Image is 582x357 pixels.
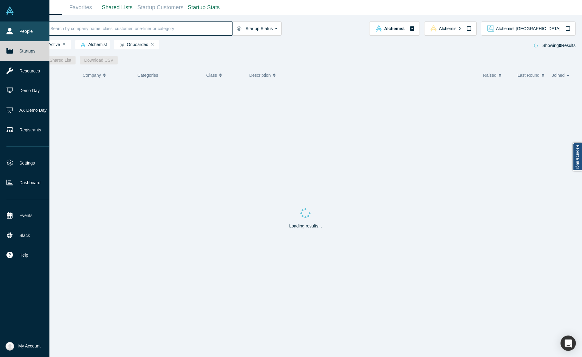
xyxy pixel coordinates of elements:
[542,43,576,48] span: Showing Results
[151,42,154,46] button: Remove Filter
[36,56,76,64] button: New Shared List
[83,69,128,82] button: Company
[424,21,477,36] button: alchemistx Vault LogoAlchemist X
[289,223,322,229] p: Loading results...
[18,343,41,349] span: My Account
[552,69,571,82] button: Joined
[206,69,217,82] span: Class
[369,21,420,36] button: alchemist Vault LogoAlchemist
[137,73,158,78] span: Categories
[249,69,477,82] button: Description
[573,143,582,171] a: Report a bug!
[552,69,564,82] span: Joined
[237,26,241,31] img: Startup status
[483,69,497,82] span: Raised
[80,56,118,64] button: Download CSV
[62,0,99,15] a: Favorites
[249,69,271,82] span: Description
[439,26,462,31] span: Alchemist X
[483,69,511,82] button: Raised
[19,252,28,258] span: Help
[117,42,148,47] span: Onboarded
[206,69,240,82] button: Class
[99,0,135,15] a: Shared Lists
[81,42,85,47] img: alchemist Vault Logo
[119,42,124,47] img: Startup status
[384,26,405,31] span: Alchemist
[487,25,494,32] img: alchemist_aj Vault Logo
[559,43,561,48] strong: 0
[518,69,545,82] button: Last Round
[6,342,14,351] img: Anna Sanchez's Account
[38,42,60,47] span: Active
[135,0,186,15] a: Startup Customers
[481,21,576,36] button: alchemist_aj Vault LogoAlchemist [GEOGRAPHIC_DATA]
[518,69,540,82] span: Last Round
[6,6,14,15] img: Alchemist Vault Logo
[496,26,561,31] span: Alchemist [GEOGRAPHIC_DATA]
[63,42,66,46] button: Remove Filter
[6,342,41,351] button: My Account
[430,25,437,32] img: alchemistx Vault Logo
[376,25,382,32] img: alchemist Vault Logo
[78,42,107,47] span: Alchemist
[186,0,222,15] a: Startup Stats
[232,21,282,36] button: Startup Status
[50,21,232,36] input: Search by company name, class, customer, one-liner or category
[83,69,101,82] span: Company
